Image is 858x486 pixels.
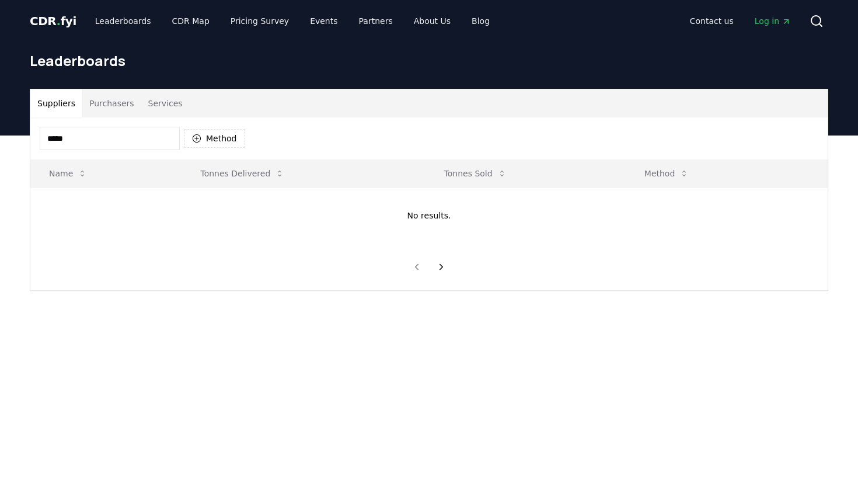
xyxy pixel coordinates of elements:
a: Pricing Survey [221,11,298,32]
td: No results. [30,188,828,244]
button: Method [635,162,699,185]
a: CDR.fyi [30,13,76,29]
a: Contact us [681,11,743,32]
a: Log in [745,11,800,32]
button: Tonnes Delivered [191,162,294,185]
button: Services [141,89,190,117]
a: CDR Map [163,11,219,32]
nav: Main [681,11,800,32]
button: next page [431,255,451,279]
a: Partners [350,11,402,32]
nav: Main [86,11,499,32]
button: Method [184,129,245,148]
span: . [57,14,61,28]
button: Suppliers [30,89,82,117]
span: CDR fyi [30,14,76,28]
a: About Us [404,11,460,32]
button: Purchasers [82,89,141,117]
a: Leaderboards [86,11,161,32]
button: Name [40,162,96,185]
a: Events [301,11,347,32]
h1: Leaderboards [30,51,828,70]
span: Log in [755,15,791,27]
a: Blog [462,11,499,32]
button: Tonnes Sold [435,162,516,185]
